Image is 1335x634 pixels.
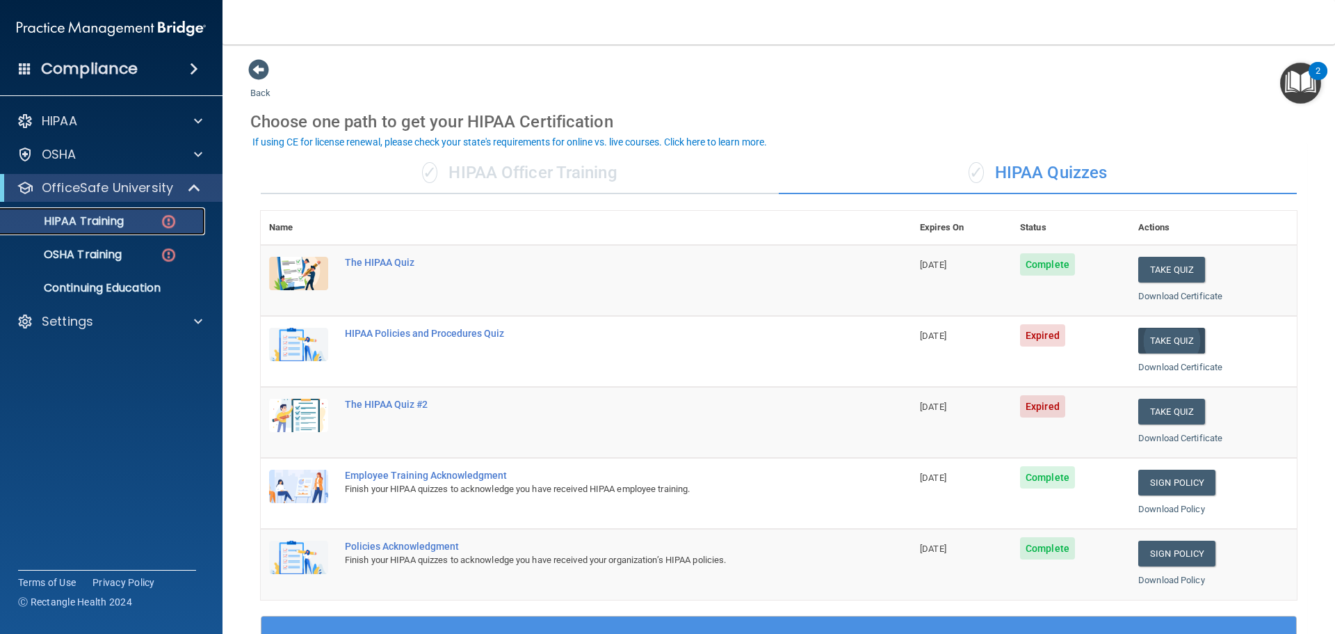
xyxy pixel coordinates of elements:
div: The HIPAA Quiz [345,257,842,268]
a: Download Policy [1138,575,1205,585]
span: Complete [1020,253,1075,276]
div: Finish your HIPAA quizzes to acknowledge you have received your organization’s HIPAA policies. [345,552,842,569]
span: [DATE] [920,260,946,270]
th: Expires On [912,211,1012,245]
h4: Compliance [41,59,138,79]
button: Open Resource Center, 2 new notifications [1280,63,1321,104]
img: danger-circle.6113f641.png [160,213,177,230]
a: Back [250,71,270,98]
img: danger-circle.6113f641.png [160,246,177,264]
span: ✓ [422,162,437,183]
span: Expired [1020,324,1065,347]
button: Take Quiz [1138,257,1205,283]
a: Download Certificate [1138,362,1222,372]
div: HIPAA Quizzes [779,152,1297,194]
a: HIPAA [17,113,202,129]
a: Terms of Use [18,576,76,589]
span: [DATE] [920,331,946,341]
p: Settings [42,313,93,330]
p: OSHA [42,146,76,163]
span: Ⓒ Rectangle Health 2024 [18,595,132,609]
span: [DATE] [920,402,946,412]
p: HIPAA [42,113,77,129]
div: HIPAA Officer Training [261,152,779,194]
span: Complete [1020,537,1075,560]
a: Download Policy [1138,504,1205,514]
a: Sign Policy [1138,541,1215,566]
span: Expired [1020,395,1065,418]
div: 2 [1316,71,1320,89]
button: Take Quiz [1138,399,1205,425]
th: Status [1012,211,1130,245]
th: Actions [1130,211,1297,245]
a: Download Certificate [1138,433,1222,443]
div: Finish your HIPAA quizzes to acknowledge you have received HIPAA employee training. [345,481,842,498]
span: Complete [1020,466,1075,489]
div: The HIPAA Quiz #2 [345,399,842,410]
button: If using CE for license renewal, please check your state's requirements for online vs. live cours... [250,135,769,149]
a: Settings [17,313,202,330]
span: ✓ [969,162,984,183]
a: OfficeSafe University [17,180,202,196]
a: Sign Policy [1138,470,1215,496]
span: [DATE] [920,473,946,483]
div: Employee Training Acknowledgment [345,470,842,481]
div: Choose one path to get your HIPAA Certification [250,102,1307,142]
p: OSHA Training [9,248,122,262]
p: Continuing Education [9,281,199,295]
a: OSHA [17,146,202,163]
button: Take Quiz [1138,328,1205,354]
p: HIPAA Training [9,214,124,228]
div: Policies Acknowledgment [345,541,842,552]
div: HIPAA Policies and Procedures Quiz [345,328,842,339]
p: OfficeSafe University [42,180,173,196]
img: PMB logo [17,15,206,42]
span: [DATE] [920,544,946,554]
th: Name [261,211,337,245]
div: If using CE for license renewal, please check your state's requirements for online vs. live cours... [252,137,767,147]
a: Privacy Policy [92,576,155,589]
a: Download Certificate [1138,291,1222,301]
